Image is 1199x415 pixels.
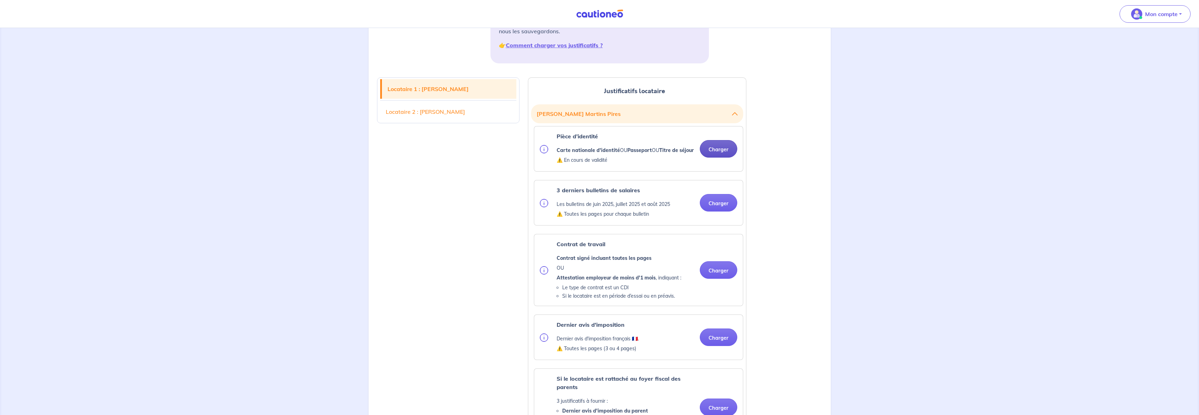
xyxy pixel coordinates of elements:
[540,199,548,207] img: info.svg
[557,210,670,218] p: ⚠️ Toutes les pages pour chaque bulletin
[557,146,694,154] p: OU OU
[573,9,626,18] img: Cautioneo
[557,255,651,261] strong: Contrat signé incluant toutes les pages
[700,328,737,346] button: Charger
[534,180,743,226] div: categoryName: pay-slip, userCategory: cdi
[537,107,738,120] button: [PERSON_NAME] Martins Pires
[557,375,681,390] strong: Si le locataire est rattaché au foyer fiscal des parents
[604,87,665,96] span: Justificatifs locataire
[700,194,737,212] button: Charger
[540,266,548,275] img: info.svg
[557,187,640,194] strong: 3 derniers bulletins de salaires
[562,283,681,292] li: Le type de contrat est un CDI
[557,397,694,405] p: 3 justificatifs à fournir :
[499,41,700,49] p: 👉
[1120,5,1191,23] button: illu_account_valid_menu.svgMon compte
[534,314,743,360] div: categoryName: tax-assessment, userCategory: cdi
[557,274,681,282] p: , indiquant :
[557,241,605,248] strong: Contrat de travail
[557,275,656,281] strong: Attestation employeur de moins d'1 mois
[557,321,625,328] strong: Dernier avis d'imposition
[557,133,598,140] strong: Pièce d’identité
[557,200,670,208] p: Les bulletins de juin 2025, juillet 2025 et août 2025
[557,344,639,353] p: ⚠️ Toutes les pages (3 ou 4 pages)
[534,126,743,172] div: categoryName: national-id, userCategory: cdi
[382,79,517,99] a: Locataire 1 : [PERSON_NAME]
[557,334,639,343] p: Dernier avis d'imposition français 🇫🇷.
[700,140,737,158] button: Charger
[700,261,737,279] button: Charger
[557,147,620,153] strong: Carte nationale d'identité
[562,408,648,414] strong: Dernier avis d'imposition du parent
[540,333,548,342] img: info.svg
[562,292,681,300] li: Si le locataire est en période d’essai ou en préavis.
[540,145,548,153] img: info.svg
[506,42,603,49] a: Comment charger vos justificatifs ?
[534,234,743,306] div: categoryName: employment-contract, userCategory: cdi
[557,156,694,164] p: ⚠️ En cours de validité
[627,147,652,153] strong: Passeport
[659,147,694,153] strong: Titre de séjour
[380,102,517,122] a: Locataire 2 : [PERSON_NAME]
[1131,8,1142,20] img: illu_account_valid_menu.svg
[557,264,681,272] p: OU
[1145,10,1178,18] p: Mon compte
